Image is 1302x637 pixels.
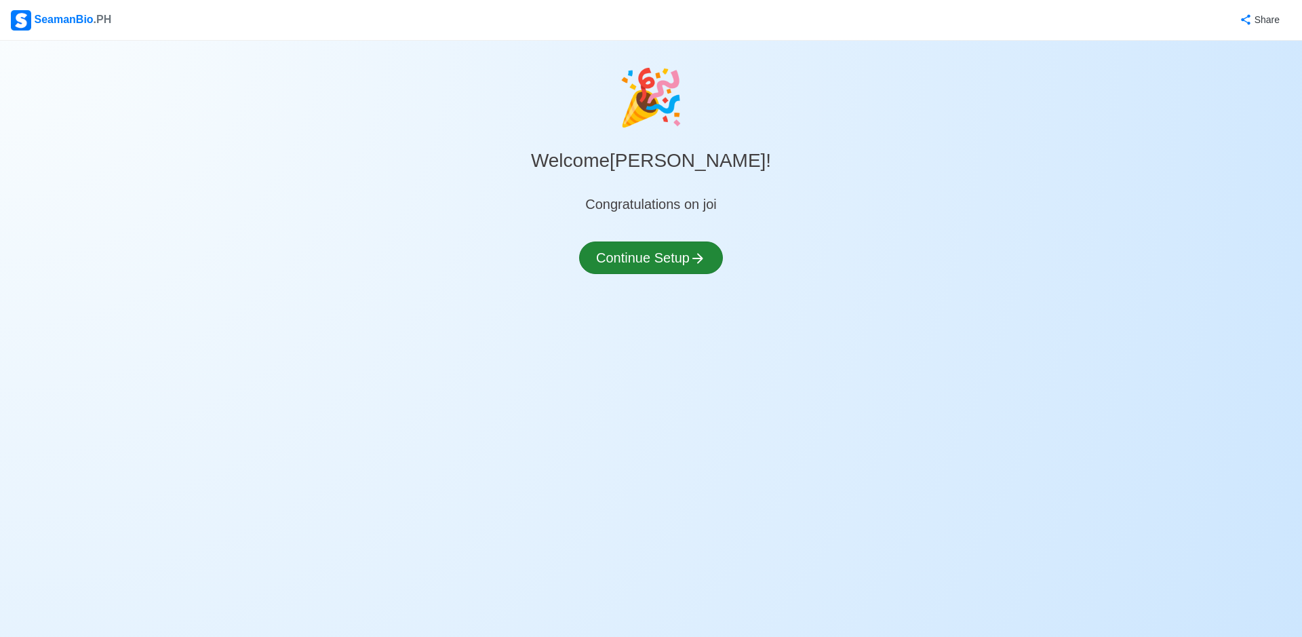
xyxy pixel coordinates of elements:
button: Continue Setup [579,242,723,274]
span: .PH [94,14,112,25]
h3: Welcome [PERSON_NAME] ! [531,138,771,172]
div: SeamanBio [11,10,111,31]
img: Logo [11,10,31,31]
div: celebrate [617,57,685,138]
button: Share [1226,7,1291,33]
div: Congratulations on joi [585,194,716,214]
